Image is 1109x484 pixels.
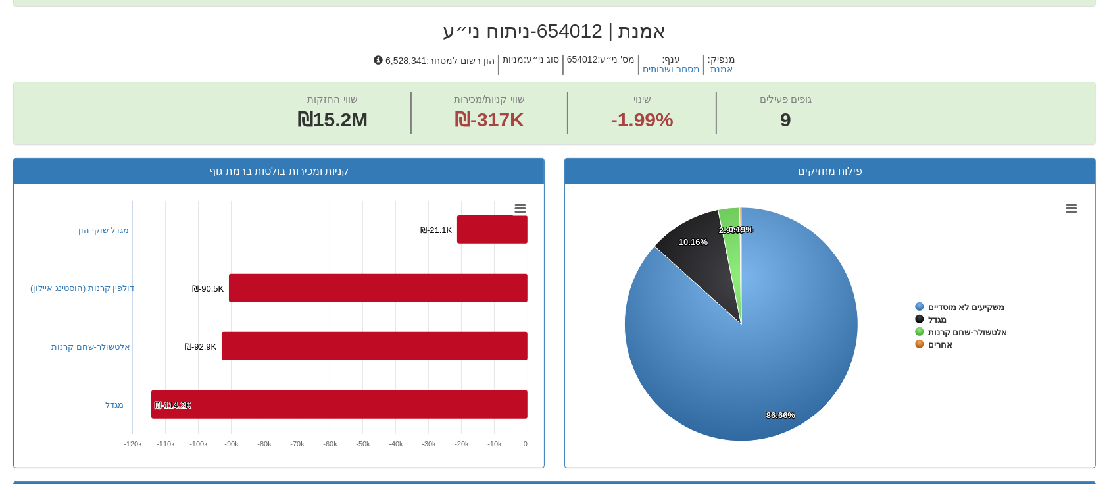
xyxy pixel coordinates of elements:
[455,109,524,130] span: ₪-317K
[454,94,524,105] span: שווי קניות/מכירות
[575,165,1085,177] h3: פילוח מחזיקים
[224,440,239,448] text: -90k
[422,440,436,448] text: -30k
[703,55,739,75] h5: מנפיק :
[710,65,733,74] button: אמנת
[157,440,175,448] text: -110k
[562,55,638,75] h5: מס' ני״ע : 654012
[389,440,403,448] text: -40k
[105,400,124,410] a: מגדל
[124,440,142,448] text: -120k
[611,106,674,134] span: -1.99%
[257,440,272,448] text: -80k
[13,20,1096,41] h2: אמנת | 654012 - ניתוח ני״ע
[155,400,191,410] tspan: ₪-114.2K
[928,327,1007,337] tspan: אלטשולר-שחם קרנות
[928,302,1004,312] tspan: משקיעים לא מוסדיים
[766,410,796,420] tspan: 86.66%
[51,342,130,352] a: אלטשולר-שחם קרנות
[487,440,502,448] text: -10k
[323,440,337,448] text: -60k
[290,440,305,448] text: -70k
[638,55,703,75] h5: ענף :
[719,225,743,235] tspan: 2.99%
[633,94,651,105] span: שינוי
[679,237,708,247] tspan: 10.16%
[297,109,368,130] span: ₪15.2M
[760,106,812,134] span: 9
[760,94,812,105] span: גופים פעילים
[185,342,217,352] tspan: ₪-92.9K
[498,55,562,75] h5: סוג ני״ע : מניות
[30,283,135,293] a: דולפין קרנות (הוסטינג איילון)
[928,315,947,325] tspan: מגדל
[524,440,528,448] text: 0
[189,440,208,448] text: -100k
[643,65,700,74] button: מסחר ושרותים
[420,225,453,235] tspan: ₪-21.1K
[192,284,224,294] tspan: ₪-90.5K
[78,225,129,235] a: מגדל שוקי הון
[356,440,370,448] text: -50k
[455,440,469,448] text: -20k
[729,225,753,234] tspan: 0.19%
[928,340,952,350] tspan: אחרים
[370,55,498,75] h5: הון רשום למסחר : 6,528,341
[307,94,357,105] span: שווי החזקות
[24,165,534,177] h3: קניות ומכירות בולטות ברמת גוף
